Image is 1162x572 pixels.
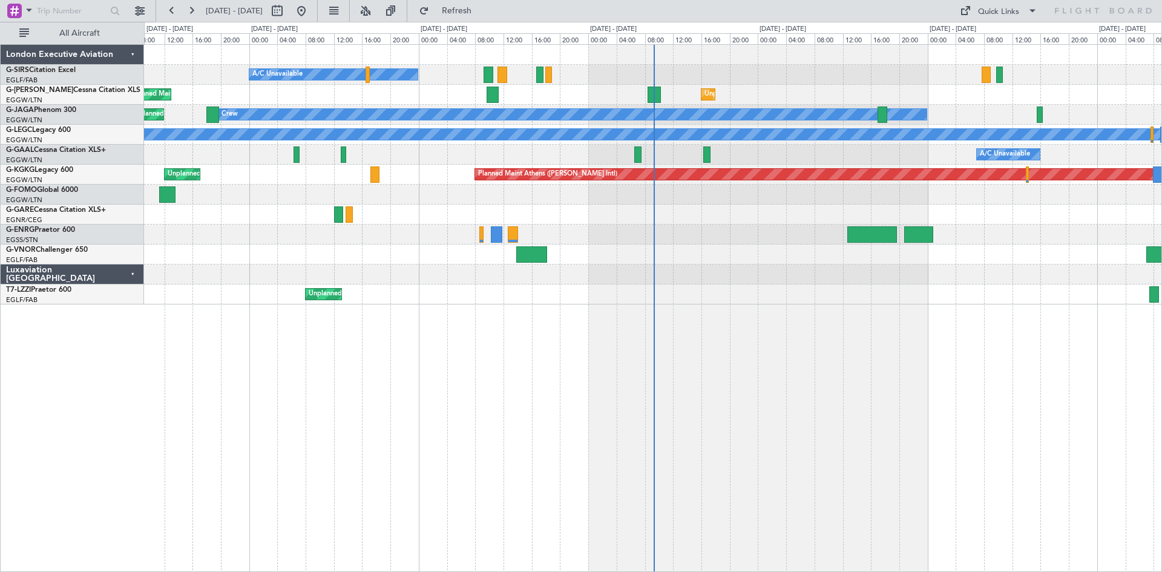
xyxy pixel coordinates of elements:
[730,33,758,44] div: 20:00
[6,166,34,174] span: G-KGKG
[6,67,29,74] span: G-SIRS
[588,33,617,44] div: 00:00
[309,285,508,303] div: Unplanned Maint [GEOGRAPHIC_DATA] ([GEOGRAPHIC_DATA])
[6,67,76,74] a: G-SIRSCitation Excel
[6,166,73,174] a: G-KGKGLegacy 600
[532,33,560,44] div: 16:00
[701,33,730,44] div: 16:00
[758,33,786,44] div: 00:00
[6,127,71,134] a: G-LEGCLegacy 600
[984,33,1013,44] div: 08:00
[6,226,75,234] a: G-ENRGPraetor 600
[306,33,334,44] div: 08:00
[432,7,482,15] span: Refresh
[136,33,165,44] div: 08:00
[1099,24,1146,35] div: [DATE] - [DATE]
[37,2,107,20] input: Trip Number
[6,246,36,254] span: G-VNOR
[1013,33,1041,44] div: 12:00
[6,87,73,94] span: G-[PERSON_NAME]
[6,127,32,134] span: G-LEGC
[413,1,486,21] button: Refresh
[6,146,34,154] span: G-GAAL
[954,1,1043,21] button: Quick Links
[165,33,193,44] div: 12:00
[930,24,976,35] div: [DATE] - [DATE]
[421,24,467,35] div: [DATE] - [DATE]
[6,196,42,205] a: EGGW/LTN
[249,33,278,44] div: 00:00
[6,136,42,145] a: EGGW/LTN
[6,156,42,165] a: EGGW/LTN
[206,5,263,16] span: [DATE] - [DATE]
[334,33,363,44] div: 12:00
[252,65,303,84] div: A/C Unavailable
[504,33,532,44] div: 12:00
[560,33,588,44] div: 20:00
[168,165,320,183] div: Unplanned Maint [GEOGRAPHIC_DATA] (Ataturk)
[6,286,31,294] span: T7-LZZI
[899,33,928,44] div: 20:00
[978,6,1019,18] div: Quick Links
[1040,33,1069,44] div: 16:00
[6,206,34,214] span: G-GARE
[251,24,298,35] div: [DATE] - [DATE]
[1126,33,1154,44] div: 04:00
[1069,33,1097,44] div: 20:00
[277,33,306,44] div: 04:00
[362,33,390,44] div: 16:00
[843,33,871,44] div: 12:00
[6,226,34,234] span: G-ENRG
[6,186,37,194] span: G-FOMO
[6,206,106,214] a: G-GARECessna Citation XLS+
[704,85,904,104] div: Unplanned Maint [GEOGRAPHIC_DATA] ([GEOGRAPHIC_DATA])
[6,76,38,85] a: EGLF/FAB
[146,24,193,35] div: [DATE] - [DATE]
[6,176,42,185] a: EGGW/LTN
[786,33,815,44] div: 04:00
[956,33,984,44] div: 04:00
[419,33,447,44] div: 00:00
[6,215,42,225] a: EGNR/CEG
[447,33,476,44] div: 04:00
[6,107,76,114] a: G-JAGAPhenom 300
[192,33,221,44] div: 16:00
[6,87,140,94] a: G-[PERSON_NAME]Cessna Citation XLS
[221,33,249,44] div: 20:00
[390,33,419,44] div: 20:00
[6,246,88,254] a: G-VNORChallenger 650
[13,24,131,43] button: All Aircraft
[6,186,78,194] a: G-FOMOGlobal 6000
[6,255,38,265] a: EGLF/FAB
[928,33,956,44] div: 00:00
[590,24,637,35] div: [DATE] - [DATE]
[6,116,42,125] a: EGGW/LTN
[475,33,504,44] div: 08:00
[871,33,899,44] div: 16:00
[6,295,38,304] a: EGLF/FAB
[617,33,645,44] div: 04:00
[31,29,128,38] span: All Aircraft
[6,107,34,114] span: G-JAGA
[478,165,617,183] div: Planned Maint Athens ([PERSON_NAME] Intl)
[6,235,38,245] a: EGSS/STN
[815,33,843,44] div: 08:00
[980,145,1030,163] div: A/C Unavailable
[6,96,42,105] a: EGGW/LTN
[6,286,71,294] a: T7-LZZIPraetor 600
[210,105,238,123] div: No Crew
[6,146,106,154] a: G-GAALCessna Citation XLS+
[1097,33,1126,44] div: 00:00
[645,33,674,44] div: 08:00
[673,33,701,44] div: 12:00
[760,24,806,35] div: [DATE] - [DATE]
